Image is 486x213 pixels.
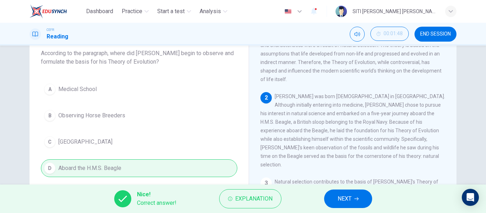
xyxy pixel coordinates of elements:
[86,7,113,16] span: Dashboard
[370,27,409,42] div: Hide
[154,5,194,18] button: Start a test
[83,5,116,18] button: Dashboard
[47,32,68,41] h1: Reading
[353,7,437,16] div: SITI [PERSON_NAME] [PERSON_NAME]
[219,189,281,208] button: Explanation
[235,194,273,204] span: Explanation
[420,31,451,37] span: END SESSION
[197,5,230,18] button: Analysis
[260,177,272,189] div: 3
[200,7,221,16] span: Analysis
[462,189,479,206] div: Open Intercom Messenger
[350,27,365,42] div: Mute
[260,92,272,103] div: 2
[119,5,152,18] button: Practice
[370,27,409,41] button: 00:01:48
[338,194,352,204] span: NEXT
[384,31,403,37] span: 00:01:48
[284,9,292,14] img: en
[336,6,347,17] img: Profile picture
[30,4,83,18] a: EduSynch logo
[414,27,456,42] button: END SESSION
[47,27,54,32] span: CEFR
[157,7,185,16] span: Start a test
[260,94,445,167] span: [PERSON_NAME] was born [DEMOGRAPHIC_DATA] in [GEOGRAPHIC_DATA]. Although initially entering into ...
[41,49,237,66] span: According to the paragraph, where did [PERSON_NAME] begin to observe and formulate the basis for ...
[137,190,176,199] span: Nice!
[137,199,176,207] span: Correct answer!
[122,7,142,16] span: Practice
[324,190,372,208] button: NEXT
[30,4,67,18] img: EduSynch logo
